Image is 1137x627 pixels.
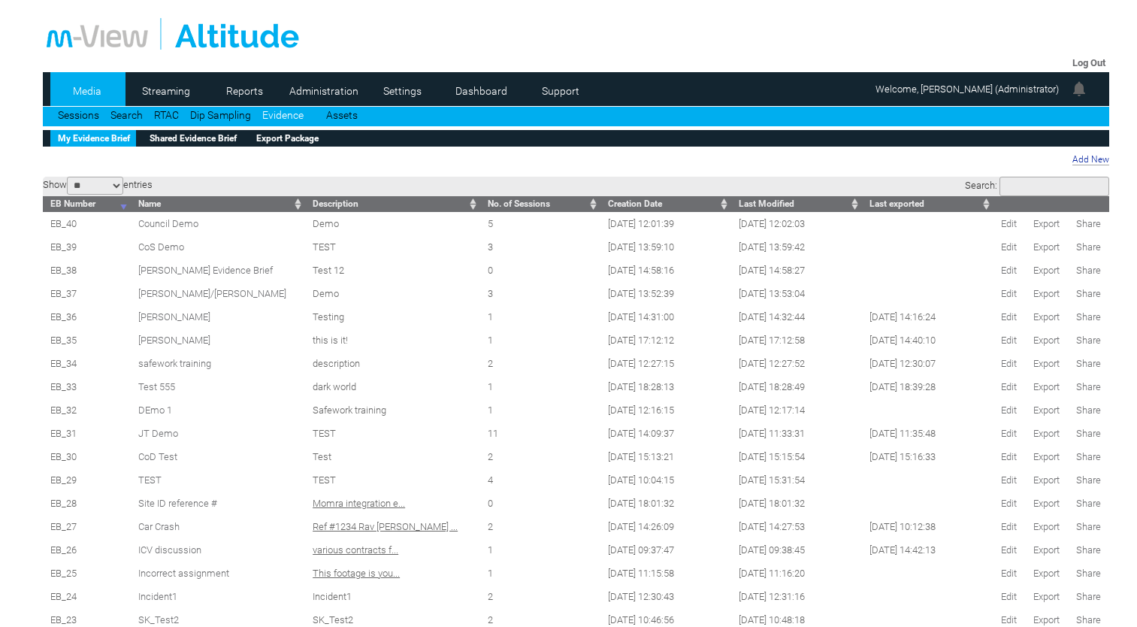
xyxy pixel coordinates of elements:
td: [DATE] 15:13:21 [600,445,731,468]
a: My Evidence Brief [50,130,136,147]
a: Administration [287,80,360,102]
td: EB_30 [43,445,130,468]
span: safework training [138,358,211,369]
a: Share [1076,521,1101,532]
a: Edit [1001,381,1017,392]
a: Share [1076,358,1101,369]
a: [PERSON_NAME] Evidence Brief [138,265,273,276]
th: EB Number: activate to sort column ascending [43,196,130,212]
select: Showentries [67,177,123,195]
a: Support [524,80,597,102]
td: EB_34 [43,352,130,375]
td: 11 [480,422,600,445]
td: [DATE] 15:31:54 [731,468,862,492]
td: [DATE] 14:58:16 [600,259,731,282]
a: Share [1076,311,1101,323]
td: [DATE] 18:28:13 [600,375,731,398]
a: Council Demo [138,218,198,229]
a: Evidence [262,109,304,121]
input: Search: [999,177,1109,196]
a: Shared Evidence Brief [142,130,243,147]
td: [DATE] 13:52:39 [600,282,731,305]
a: Export [1033,474,1060,486]
td: [DATE] 14:42:13 [862,538,993,562]
a: DEmo 1 [138,404,172,416]
a: Streaming [129,80,202,102]
th: Name: activate to sort column ascending [131,196,306,212]
a: Export [1033,358,1060,369]
td: [DATE] 14:58:27 [731,259,862,282]
span: dark world [313,381,356,392]
a: Export [1033,241,1060,253]
span: description [313,358,360,369]
td: EB_27 [43,515,130,538]
td: EB_33 [43,375,130,398]
span: Test [313,451,331,462]
img: bell24.png [1070,80,1088,98]
a: Incident1 [138,591,177,602]
a: Share [1076,544,1101,556]
span: Demo [313,288,339,299]
span: TEST [138,474,162,486]
a: Export [1033,614,1060,625]
a: Edit [1001,428,1017,439]
a: Export [1033,335,1060,346]
td: EB_38 [43,259,130,282]
a: Share [1076,241,1101,253]
td: 3 [480,282,600,305]
th: Description: activate to sort column ascending [305,196,480,212]
a: Incorrect assignment [138,568,229,579]
a: Edit [1001,568,1017,579]
a: Share [1076,591,1101,602]
a: Export [1033,265,1060,276]
span: CoS Demo [138,241,184,253]
a: Site ID reference # [138,498,217,509]
a: SK_Test2 [138,614,179,625]
a: Share [1076,614,1101,625]
td: [DATE] 11:35:48 [862,422,993,445]
td: [DATE] 12:31:16 [731,585,862,608]
span: [PERSON_NAME]/[PERSON_NAME] [138,288,286,299]
td: EB_26 [43,538,130,562]
a: Share [1076,428,1101,439]
a: Add New [1072,154,1109,165]
td: 4 [480,468,600,492]
td: [DATE] 17:12:12 [600,329,731,352]
th: Last exported: activate to sort column ascending [862,196,993,212]
span: this is it! [313,335,348,346]
td: [DATE] 12:27:15 [600,352,731,375]
td: [DATE] 13:59:10 [600,235,731,259]
span: [PERSON_NAME] [138,335,210,346]
td: 2 [480,445,600,468]
a: Share [1076,381,1101,392]
td: [DATE] 14:32:44 [731,305,862,329]
td: [DATE] 10:12:38 [862,515,993,538]
a: Media [50,80,123,102]
td: [DATE] 09:38:45 [731,538,862,562]
td: 5 [480,212,600,235]
a: Share [1076,404,1101,416]
td: EB_40 [43,212,130,235]
a: Share [1076,474,1101,486]
a: Reports [208,80,281,102]
a: Share [1076,568,1101,579]
td: [DATE] 18:01:32 [731,492,862,515]
td: [DATE] 13:53:04 [731,282,862,305]
a: Dashboard [445,80,518,102]
a: Assets [326,109,358,121]
td: [DATE] 11:15:58 [600,562,731,585]
span: TEST [313,428,336,439]
span: Test 555 [138,381,175,392]
span: CoD Test [138,451,177,462]
td: 1 [480,305,600,329]
a: Share [1076,335,1101,346]
td: [DATE] 12:01:39 [600,212,731,235]
td: 1 [480,538,600,562]
td: [DATE] 12:17:14 [731,398,862,422]
td: 1 [480,329,600,352]
td: 0 [480,259,600,282]
span: Welcome, [PERSON_NAME] (Administrator) [875,83,1059,95]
